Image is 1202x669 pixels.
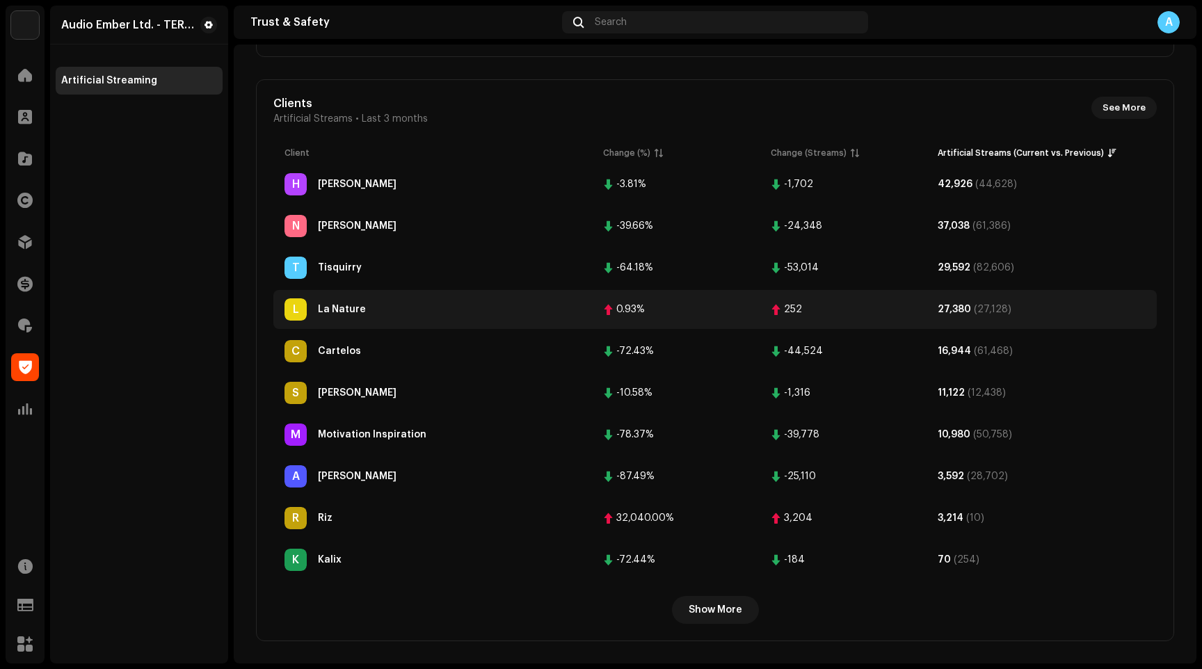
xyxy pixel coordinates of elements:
[603,146,650,160] div: Change (%)
[56,67,223,95] re-m-nav-item: Artificial Streaming
[285,465,307,487] div: A
[672,596,759,624] button: Show More
[603,179,748,190] span: -3.81
[938,555,951,565] div: 70
[285,549,307,571] div: K
[784,305,802,314] div: 252
[771,220,915,232] span: -24348
[616,555,655,565] div: -72.44%
[603,220,748,232] span: -39.66
[318,346,361,356] div: Cartelos
[318,388,396,398] div: Salman Khan
[273,113,353,124] span: Artificial Streams
[273,97,428,111] div: Clients
[1103,94,1146,122] span: See More
[616,346,654,356] div: -72.43%
[771,387,915,398] span: -1316
[938,513,963,523] div: 3,214
[784,513,812,523] div: 3,204
[318,430,426,440] div: Motivation Inspiration
[616,513,674,523] div: 32,040.00%
[285,382,307,404] div: S
[603,304,748,315] span: 0.93
[938,146,1104,160] div: Artificial Streams (Current vs. Previous)
[318,555,342,565] div: Kalix
[771,346,915,357] span: -44524
[603,262,748,273] span: -64.18
[595,17,627,28] span: Search
[250,17,556,28] div: Trust & Safety
[784,471,816,481] div: -25,110
[318,305,366,314] div: La Nature
[784,221,822,231] div: -24,348
[973,263,1014,273] div: (82,606)
[938,263,970,273] div: 29,592
[603,471,748,482] span: -87.49
[771,554,915,565] span: -184
[771,471,915,482] span: -25110
[771,304,915,315] span: 252
[616,179,646,189] div: -3.81%
[938,221,970,231] div: 37,038
[318,221,396,231] div: Nick
[966,513,984,523] div: (10)
[784,388,810,398] div: -1,316
[967,471,1008,481] div: (28,702)
[784,346,823,356] div: -44,524
[972,221,1011,231] div: (61,386)
[771,513,915,524] span: 3204
[61,19,195,31] div: Audio Ember Ltd. - TERMINATED
[975,179,1017,189] div: (44,628)
[603,429,748,440] span: -78.37
[954,555,979,565] div: (254)
[968,388,1006,398] div: (12,438)
[285,215,307,237] div: N
[1157,11,1180,33] div: A
[938,388,965,398] div: 11,122
[285,340,307,362] div: C
[938,346,971,356] div: 16,944
[285,507,307,529] div: R
[974,346,1013,356] div: (61,468)
[616,221,653,231] div: -39.66%
[318,513,332,523] div: Riz
[603,513,748,524] span: 32040
[771,429,915,440] span: -39778
[603,346,748,357] span: -72.43
[603,387,748,398] span: -10.58
[938,471,964,481] div: 3,592
[616,430,654,440] div: -78.37%
[61,75,157,86] div: Artificial Streaming
[1091,97,1157,119] button: See More
[616,263,653,273] div: -64.18%
[784,263,819,273] div: -53,014
[285,173,307,195] div: H
[318,263,362,273] div: Tisquirry
[784,555,805,565] div: -184
[784,179,813,189] div: -1,702
[938,430,970,440] div: 10,980
[603,554,748,565] span: -72.44
[285,298,307,321] div: L
[362,113,428,124] span: Last 3 months
[771,146,847,160] div: Change (Streams)
[285,257,307,279] div: T
[285,424,307,446] div: M
[973,430,1012,440] div: (50,758)
[318,179,396,189] div: Hassan Khan
[355,113,359,124] span: •
[938,305,971,314] div: 27,380
[771,179,915,190] span: -1702
[318,471,396,481] div: Alex Brien
[771,262,915,273] span: -53014
[938,179,972,189] div: 42,926
[616,305,645,314] div: 0.93%
[974,305,1011,314] div: (27,128)
[616,471,655,481] div: -87.49%
[689,596,742,624] span: Show More
[616,388,652,398] div: -10.58%
[784,430,819,440] div: -39,778
[11,11,39,39] img: 27b131dc-3d3e-418c-8b90-e790972be9c0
